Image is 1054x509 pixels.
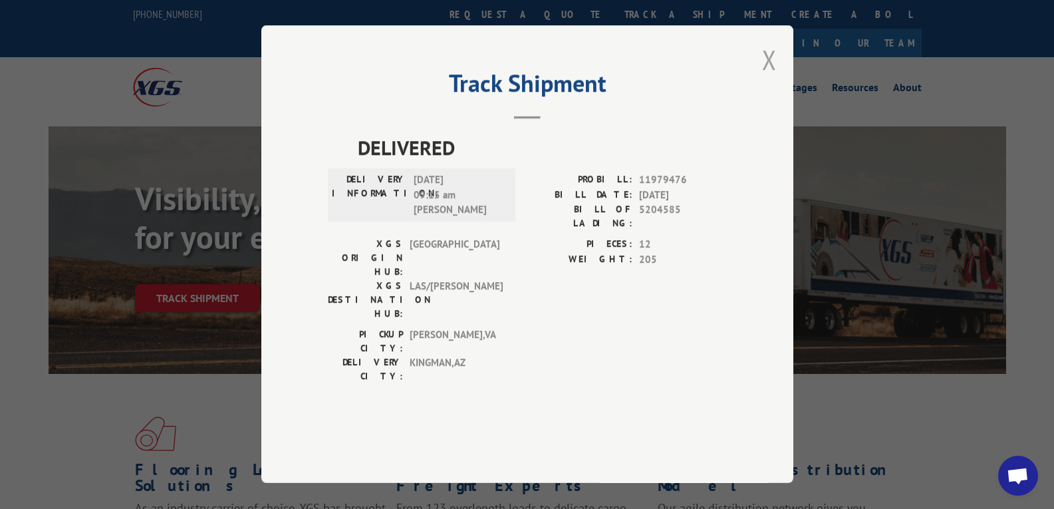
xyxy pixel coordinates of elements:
[410,279,499,321] span: LAS/[PERSON_NAME]
[410,238,499,279] span: [GEOGRAPHIC_DATA]
[998,456,1038,496] a: Open chat
[527,238,632,253] label: PIECES:
[328,279,403,321] label: XGS DESTINATION HUB:
[328,238,403,279] label: XGS ORIGIN HUB:
[410,356,499,384] span: KINGMAN , AZ
[358,133,727,163] span: DELIVERED
[328,328,403,356] label: PICKUP CITY:
[414,173,503,218] span: [DATE] 09:15 am [PERSON_NAME]
[527,188,632,203] label: BILL DATE:
[639,238,727,253] span: 12
[410,328,499,356] span: [PERSON_NAME] , VA
[332,173,407,218] label: DELIVERY INFORMATION:
[762,42,777,77] button: Close modal
[639,188,727,203] span: [DATE]
[639,252,727,267] span: 205
[328,356,403,384] label: DELIVERY CITY:
[639,173,727,188] span: 11979476
[527,252,632,267] label: WEIGHT:
[328,74,727,99] h2: Track Shipment
[527,173,632,188] label: PROBILL:
[527,203,632,231] label: BILL OF LADING:
[639,203,727,231] span: 5204585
